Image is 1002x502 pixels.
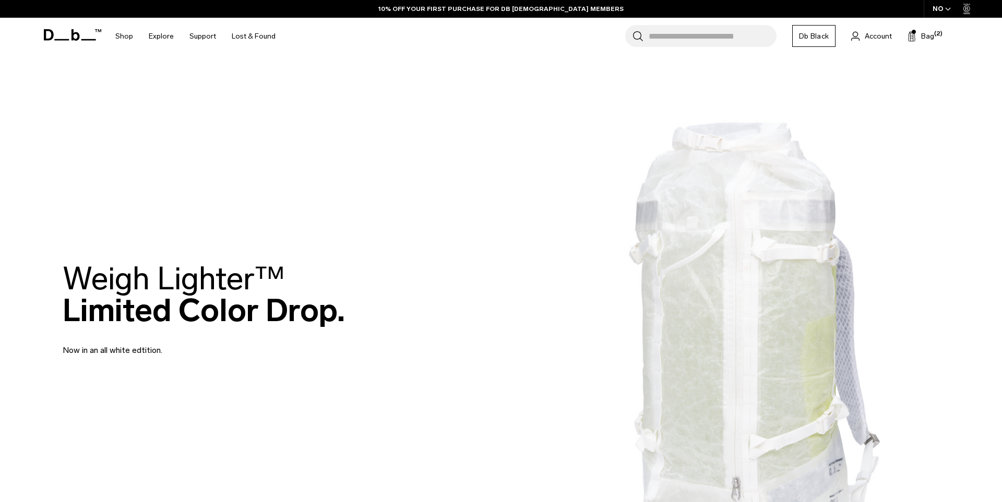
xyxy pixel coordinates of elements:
[378,4,624,14] a: 10% OFF YOUR FIRST PURCHASE FOR DB [DEMOGRAPHIC_DATA] MEMBERS
[921,31,934,42] span: Bag
[63,260,285,298] span: Weigh Lighter™
[108,18,283,55] nav: Main Navigation
[908,30,934,42] button: Bag (2)
[149,18,174,55] a: Explore
[63,332,313,357] p: Now in an all white edtition.
[232,18,276,55] a: Lost & Found
[792,25,836,47] a: Db Black
[934,30,943,39] span: (2)
[115,18,133,55] a: Shop
[865,31,892,42] span: Account
[851,30,892,42] a: Account
[63,263,345,326] h2: Limited Color Drop.
[189,18,216,55] a: Support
